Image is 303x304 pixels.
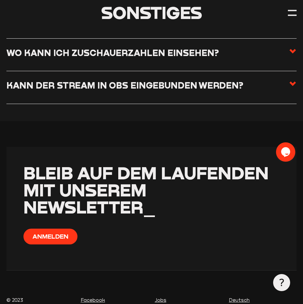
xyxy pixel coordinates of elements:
button: Anmelden [23,229,77,244]
span: Sonstiges [101,2,202,23]
iframe: chat widget [276,142,297,162]
a: Jobs [155,297,166,303]
span: Bleib auf dem Laufenden mit unserem [23,162,269,200]
span: Newsletter_ [23,196,156,217]
h3: Kann der Stream in OBS eingebunden werden? [6,80,243,90]
h3: Wo kann ich Zuschauerzahlen einsehen? [6,47,219,58]
a: Facebook [81,297,105,303]
a: Deutsch [229,297,250,303]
